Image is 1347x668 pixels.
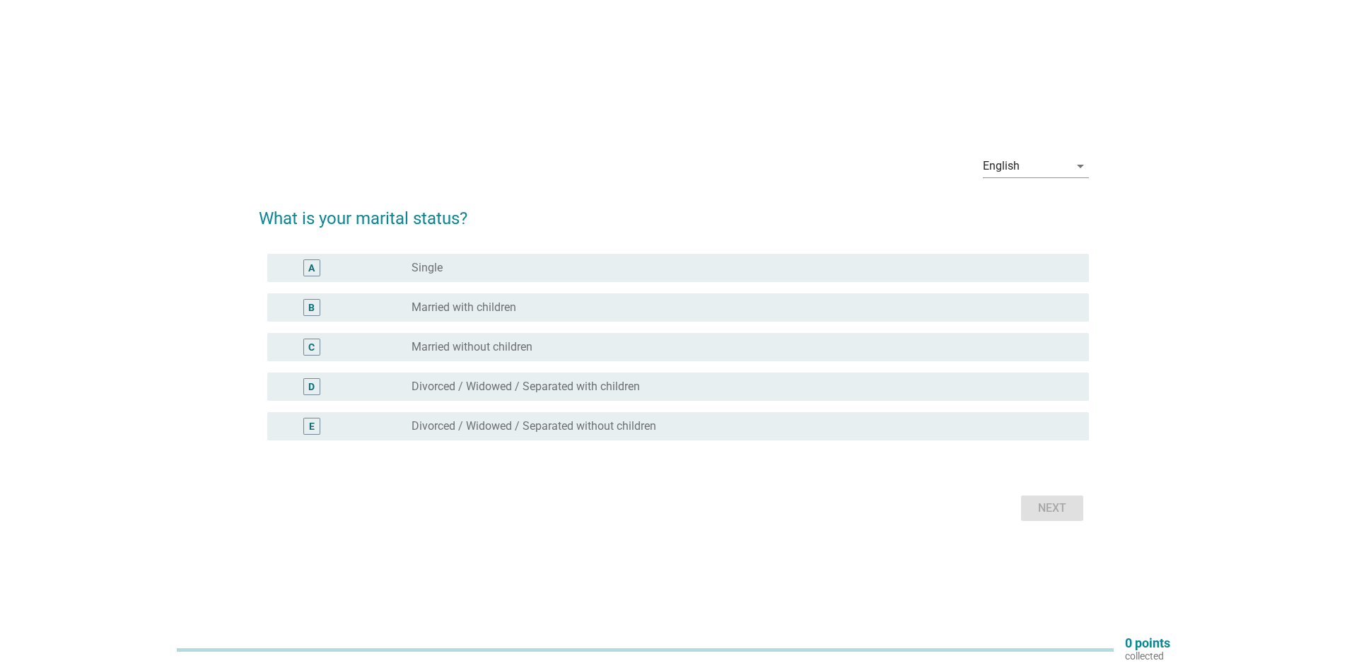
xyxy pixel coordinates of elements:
[1125,650,1170,662] p: collected
[308,339,315,354] div: C
[412,380,640,394] label: Divorced / Widowed / Separated with children
[308,300,315,315] div: B
[1125,637,1170,650] p: 0 points
[309,418,315,433] div: E
[1072,158,1089,175] i: arrow_drop_down
[412,300,516,315] label: Married with children
[259,192,1089,231] h2: What is your marital status?
[308,260,315,275] div: A
[412,261,443,275] label: Single
[983,160,1020,172] div: English
[308,379,315,394] div: D
[412,340,532,354] label: Married without children
[412,419,656,433] label: Divorced / Widowed / Separated without children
